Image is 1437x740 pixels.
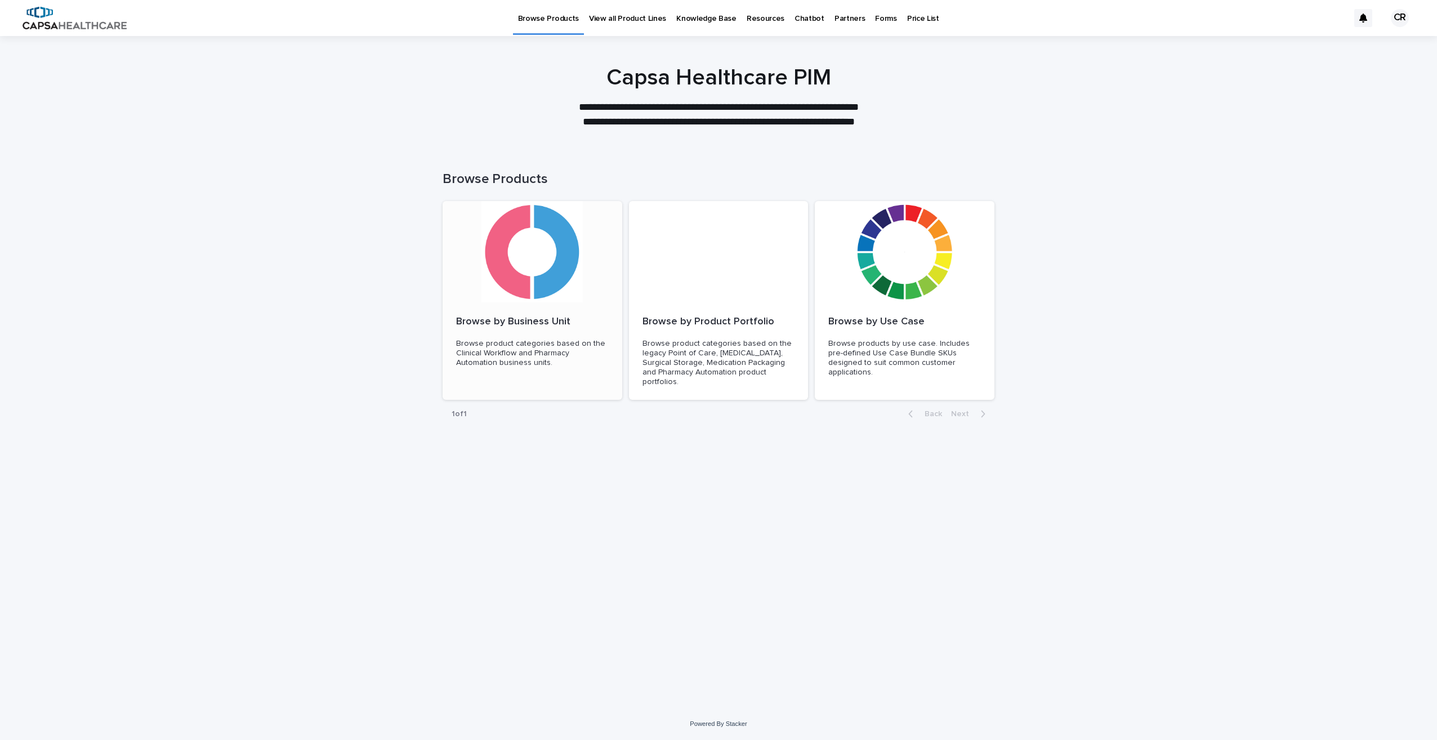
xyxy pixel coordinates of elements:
h1: Browse Products [443,171,994,188]
span: Back [918,410,942,418]
p: Browse product categories based on the legacy Point of Care, [MEDICAL_DATA], Surgical Storage, Me... [642,339,795,386]
a: Browse by Product PortfolioBrowse product categories based on the legacy Point of Care, [MEDICAL_... [629,201,809,400]
a: Browse by Use CaseBrowse products by use case. Includes pre-defined Use Case Bundle SKUs designed... [815,201,994,400]
a: Powered By Stacker [690,720,747,727]
p: Browse product categories based on the Clinical Workflow and Pharmacy Automation business units. [456,339,609,367]
p: Browse by Product Portfolio [642,316,795,328]
p: Browse products by use case. Includes pre-defined Use Case Bundle SKUs designed to suit common cu... [828,339,981,377]
p: Browse by Business Unit [456,316,609,328]
div: CR [1391,9,1409,27]
p: Browse by Use Case [828,316,981,328]
p: 1 of 1 [443,400,476,428]
button: Next [947,409,994,419]
h1: Capsa Healthcare PIM [443,64,994,91]
span: Next [951,410,976,418]
img: B5p4sRfuTuC72oLToeu7 [23,7,127,29]
button: Back [899,409,947,419]
a: Browse by Business UnitBrowse product categories based on the Clinical Workflow and Pharmacy Auto... [443,201,622,400]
